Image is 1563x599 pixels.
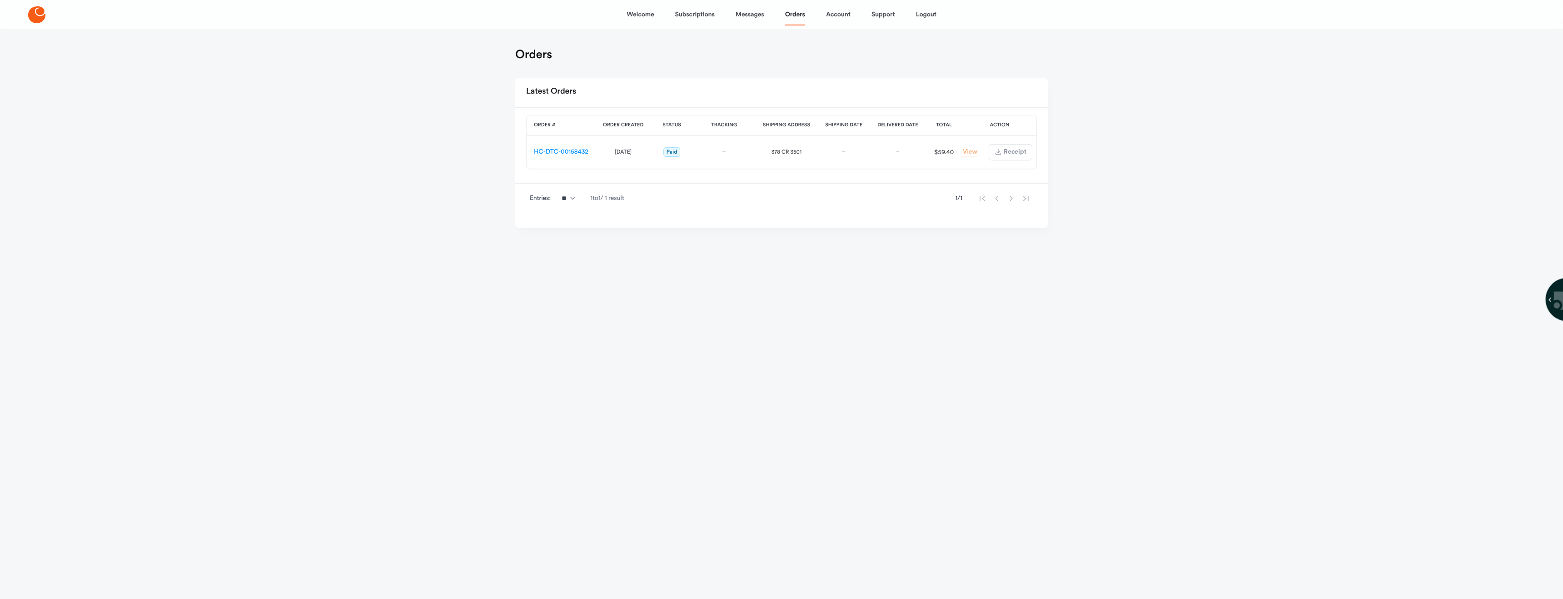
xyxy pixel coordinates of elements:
div: 378 CR 3501 [763,148,810,157]
div: $59.40 [929,148,960,157]
th: Shipping Date [817,115,870,135]
a: Messages [736,4,764,25]
a: Support [871,4,895,25]
span: Paid [663,147,681,157]
div: – [700,148,748,157]
th: Delivered Date [870,115,925,135]
button: Receipt [989,144,1032,160]
span: 1 / 1 [955,194,962,203]
a: View [961,148,977,156]
h1: Orders [515,47,552,62]
th: Tracking [693,115,756,135]
a: Logout [916,4,936,25]
th: Order # [527,115,596,135]
a: Welcome [627,4,654,25]
span: Receipt [1003,149,1026,155]
th: Status [651,115,692,135]
h2: Latest Orders [526,84,576,100]
th: Order Created [596,115,651,135]
a: HC-DTC-00158432 [534,149,588,155]
span: Entries: [530,194,551,203]
div: – [825,148,863,157]
th: Action [963,115,1036,135]
a: Account [826,4,851,25]
th: Total [926,115,963,135]
a: Orders [785,4,805,25]
span: 1 to 1 / 1 result [590,194,624,203]
div: [DATE] [603,148,643,157]
a: Subscriptions [675,4,715,25]
th: Shipping Address [756,115,817,135]
div: – [877,148,918,157]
